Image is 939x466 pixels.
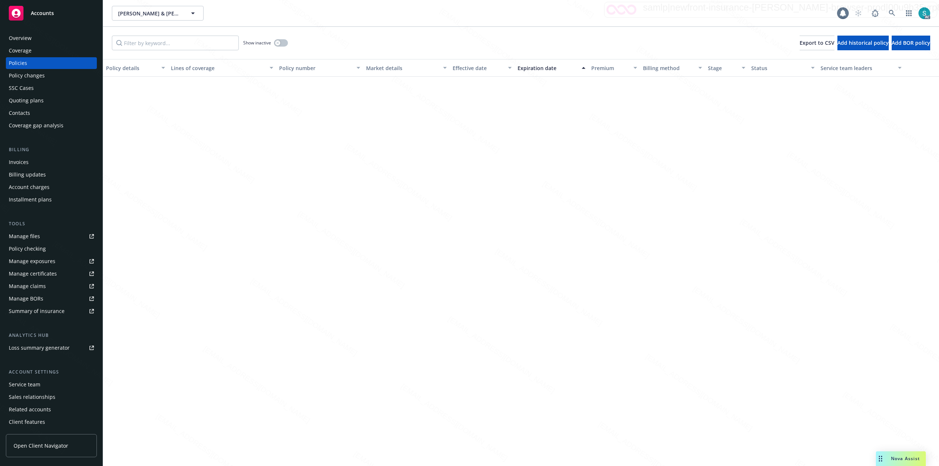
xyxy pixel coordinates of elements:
a: Policy checking [6,243,97,255]
a: Report a Bug [868,6,883,21]
div: Account settings [6,368,97,376]
a: Loss summary generator [6,342,97,354]
a: Client features [6,416,97,428]
button: Status [748,59,818,77]
div: Drag to move [876,451,885,466]
a: Search [885,6,899,21]
div: Manage files [9,230,40,242]
span: Open Client Navigator [14,442,68,449]
a: Quoting plans [6,95,97,106]
a: Accounts [6,3,97,23]
div: Service team leaders [821,64,893,72]
a: Coverage [6,45,97,57]
a: Start snowing [851,6,866,21]
div: SSC Cases [9,82,34,94]
div: Analytics hub [6,332,97,339]
span: Show inactive [243,40,271,46]
a: Sales relationships [6,391,97,403]
div: Quoting plans [9,95,44,106]
a: Switch app [902,6,916,21]
a: Summary of insurance [6,305,97,317]
div: Stage [708,64,737,72]
button: [PERSON_NAME] & [PERSON_NAME] [112,6,204,21]
div: Overview [9,32,32,44]
div: Summary of insurance [9,305,65,317]
button: Effective date [450,59,515,77]
div: Status [751,64,807,72]
div: Contacts [9,107,30,119]
div: Billing updates [9,169,46,181]
div: Account charges [9,181,50,193]
button: Export to CSV [800,36,834,50]
a: Related accounts [6,404,97,415]
a: SSC Cases [6,82,97,94]
a: Policies [6,57,97,69]
a: Manage claims [6,280,97,292]
button: Lines of coverage [168,59,276,77]
div: Policy checking [9,243,46,255]
div: Premium [591,64,629,72]
div: Billing [6,146,97,153]
a: Installment plans [6,194,97,205]
div: Invoices [9,156,29,168]
div: Effective date [453,64,504,72]
a: Overview [6,32,97,44]
a: Manage BORs [6,293,97,305]
div: Policies [9,57,27,69]
a: Billing updates [6,169,97,181]
span: Nova Assist [891,455,920,462]
span: [PERSON_NAME] & [PERSON_NAME] [118,10,182,17]
button: Add historical policy [837,36,889,50]
div: Lines of coverage [171,64,265,72]
a: Manage exposures [6,255,97,267]
a: Manage files [6,230,97,242]
button: Policy details [103,59,168,77]
div: Sales relationships [9,391,55,403]
div: Policy changes [9,70,45,81]
button: Market details [363,59,450,77]
button: Service team leaders [818,59,904,77]
input: Filter by keyword... [112,36,239,50]
div: Related accounts [9,404,51,415]
div: Loss summary generator [9,342,70,354]
button: Policy number [276,59,363,77]
a: Service team [6,379,97,390]
button: Nova Assist [876,451,926,466]
span: Accounts [31,10,54,16]
a: Manage certificates [6,268,97,280]
div: Coverage [9,45,32,57]
div: Policy number [279,64,352,72]
div: Manage exposures [9,255,55,267]
span: Export to CSV [800,39,834,46]
a: Policy changes [6,70,97,81]
button: Billing method [640,59,705,77]
a: Contacts [6,107,97,119]
a: Invoices [6,156,97,168]
div: Manage claims [9,280,46,292]
span: Add BOR policy [892,39,930,46]
a: Account charges [6,181,97,193]
button: Expiration date [515,59,588,77]
div: Installment plans [9,194,52,205]
button: Stage [705,59,748,77]
a: Coverage gap analysis [6,120,97,131]
button: Add BOR policy [892,36,930,50]
div: Tools [6,220,97,227]
div: Client features [9,416,45,428]
img: photo [918,7,930,19]
div: Market details [366,64,439,72]
div: Manage BORs [9,293,43,305]
div: Manage certificates [9,268,57,280]
div: Expiration date [518,64,577,72]
button: Premium [588,59,640,77]
div: Billing method [643,64,694,72]
div: Policy details [106,64,157,72]
div: Service team [9,379,40,390]
span: Add historical policy [837,39,889,46]
div: Coverage gap analysis [9,120,63,131]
